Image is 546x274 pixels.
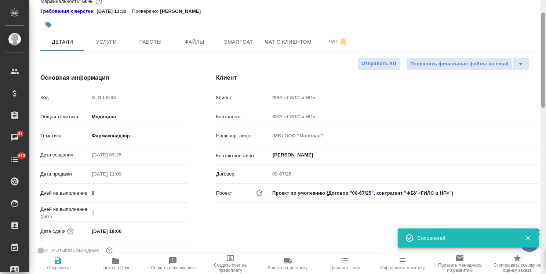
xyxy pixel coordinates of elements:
[330,265,360,270] span: Добавить Todo
[40,17,57,33] button: Добавить тэг
[144,253,201,274] button: Создать рекламацию
[89,226,153,237] input: ✎ Введи что-нибудь
[270,92,538,103] input: Пустое поле
[89,130,187,142] div: Фармаконадзор
[89,169,153,179] input: Пустое поле
[206,263,254,273] span: Создать счет на предоплату
[380,265,425,270] span: Определить тематику
[40,228,66,235] p: Дата сдачи
[177,37,212,47] span: Файлы
[89,111,187,123] div: Медицина
[89,149,153,160] input: Пустое поле
[316,253,374,274] button: Добавить Todo
[89,92,187,103] input: Пустое поле
[216,73,538,82] h4: Клиент
[2,128,28,147] a: 97
[45,37,80,47] span: Детали
[216,132,270,140] p: Наше юр. лицо
[201,253,259,274] button: Создать счет на предоплату
[40,132,89,140] p: Тематика
[89,37,124,47] span: Услуги
[357,57,400,70] button: Отправить КП
[265,37,312,47] span: Чат с клиентом
[320,37,356,46] span: Чат
[87,253,144,274] button: Папка на Drive
[410,60,509,68] span: Отправить финальные файлы на email
[40,8,97,15] div: Нажми, чтобы открыть папку с инструкцией
[40,190,89,197] p: Дней на выполнение
[361,60,396,68] span: Отправить КП
[51,247,99,254] span: Учитывать выходные
[40,73,187,82] h4: Основная информация
[216,190,232,197] p: Проект
[89,208,187,218] input: Пустое поле
[417,234,514,242] div: Сохранено!
[339,37,347,46] svg: Отписаться
[270,130,538,141] input: Пустое поле
[13,130,27,137] span: 97
[216,113,270,120] p: Контрагент
[132,8,160,15] p: Проверено:
[259,253,316,274] button: Заявка на доставку
[2,150,28,169] a: 410
[40,151,89,159] p: Дата создания
[151,265,195,270] span: Создать рекламацию
[216,152,270,159] p: Контактное лицо
[268,265,307,270] span: Заявка на доставку
[40,206,89,220] p: Дней на выполнение (авт.)
[66,227,75,236] button: Если добавить услуги и заполнить их объемом, то дата рассчитается автоматически
[40,8,97,15] a: Требования к верстке:
[101,265,131,270] span: Папка на Drive
[89,188,187,198] input: ✎ Введи что-нибудь
[221,37,256,47] span: Smartcat
[40,94,89,101] p: Код
[105,246,114,255] button: Выбери, если сб и вс нужно считать рабочими днями для выполнения заказа.
[47,265,69,270] span: Сохранить
[534,154,535,156] button: Open
[270,111,538,122] input: Пустое поле
[13,152,30,159] span: 410
[160,8,206,15] p: [PERSON_NAME]
[270,187,538,199] div: Проект по умолчанию (Договор "09-67/25", контрагент "ФБУ «ГИЛС и НП»")
[216,94,270,101] p: Клиент
[133,37,168,47] span: Работы
[97,8,132,15] p: [DATE] 11:32
[374,253,431,274] button: Определить тематику
[406,57,513,71] button: Отправить финальные файлы на email
[406,57,529,71] div: split button
[40,113,89,120] p: Общая тематика
[40,170,89,178] p: Дата продажи
[216,170,270,178] p: Договор
[270,169,538,179] input: Пустое поле
[29,253,87,274] button: Сохранить
[520,235,535,241] button: Закрыть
